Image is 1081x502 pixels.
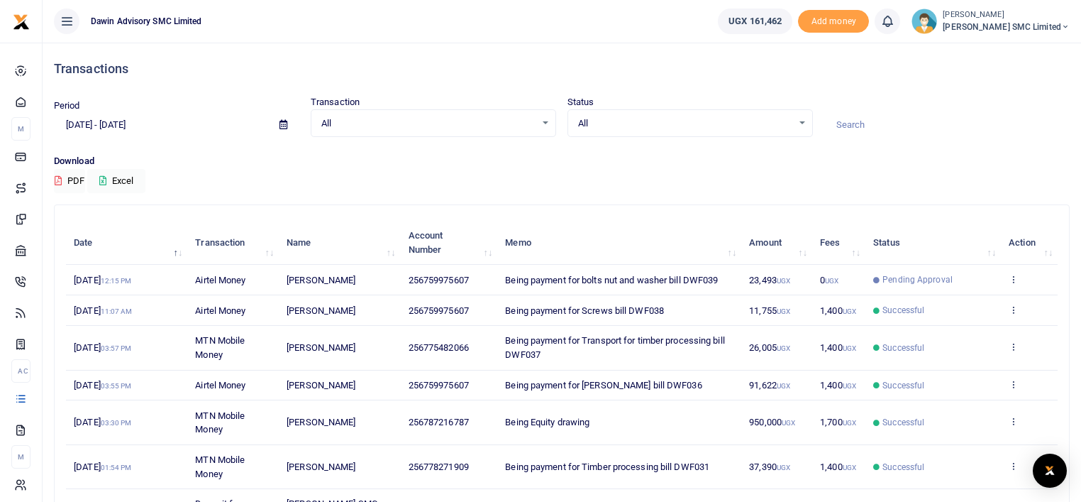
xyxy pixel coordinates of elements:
[74,462,131,472] span: [DATE]
[74,342,131,353] span: [DATE]
[287,305,355,316] span: [PERSON_NAME]
[54,61,1070,77] h4: Transactions
[777,464,790,471] small: UGX
[195,454,245,479] span: MTN Mobile Money
[54,154,1070,169] p: Download
[287,462,355,472] span: [PERSON_NAME]
[777,277,790,285] small: UGX
[749,275,790,285] span: 23,493
[718,9,792,34] a: UGX 161,462
[865,221,1001,265] th: Status: activate to sort column ascending
[13,13,30,31] img: logo-small
[101,307,133,315] small: 11:07 AM
[74,380,131,391] span: [DATE]
[728,14,782,28] span: UGX 161,462
[943,21,1070,33] span: [PERSON_NAME] SMC Limited
[195,410,245,435] span: MTN Mobile Money
[567,95,594,109] label: Status
[943,9,1070,21] small: [PERSON_NAME]
[911,9,937,34] img: profile-user
[882,342,924,354] span: Successful
[820,305,856,316] span: 1,400
[782,419,795,427] small: UGX
[777,307,790,315] small: UGX
[497,221,741,265] th: Memo: activate to sort column ascending
[101,382,132,390] small: 03:55 PM
[101,464,132,471] small: 01:54 PM
[409,417,469,427] span: 256787216787
[843,382,856,390] small: UGX
[13,16,30,26] a: logo-small logo-large logo-large
[798,15,869,26] a: Add money
[882,304,924,317] span: Successful
[195,305,245,316] span: Airtel Money
[882,416,924,429] span: Successful
[1001,221,1058,265] th: Action: activate to sort column ascending
[101,344,132,352] small: 03:57 PM
[187,221,279,265] th: Transaction: activate to sort column ascending
[101,277,132,285] small: 12:15 PM
[409,342,469,353] span: 256775482066
[843,307,856,315] small: UGX
[911,9,1070,34] a: profile-user [PERSON_NAME] [PERSON_NAME] SMC Limited
[843,344,856,352] small: UGX
[843,464,856,471] small: UGX
[798,10,869,33] li: Toup your wallet
[777,344,790,352] small: UGX
[882,273,953,286] span: Pending Approval
[287,342,355,353] span: [PERSON_NAME]
[798,10,869,33] span: Add money
[287,380,355,391] span: [PERSON_NAME]
[505,275,718,285] span: Being payment for bolts nut and washer bill DWF039
[820,342,856,353] span: 1,400
[820,275,838,285] span: 0
[87,169,145,193] button: Excel
[11,117,31,141] li: M
[505,462,709,472] span: Being payment for Timber processing bill DWF031
[882,379,924,392] span: Successful
[824,113,1070,137] input: Search
[505,335,724,360] span: Being payment for Transport for timber processing bill DWF037
[578,116,792,131] span: All
[321,116,536,131] span: All
[54,169,85,193] button: PDF
[54,113,268,137] input: select period
[74,305,132,316] span: [DATE]
[409,275,469,285] span: 256759975607
[287,275,355,285] span: [PERSON_NAME]
[85,15,208,28] span: Dawin Advisory SMC Limited
[74,275,131,285] span: [DATE]
[777,382,790,390] small: UGX
[825,277,838,285] small: UGX
[195,380,245,391] span: Airtel Money
[409,305,469,316] span: 256759975607
[287,417,355,427] span: [PERSON_NAME]
[66,221,187,265] th: Date: activate to sort column descending
[820,380,856,391] span: 1,400
[505,305,664,316] span: Being payment for Screws bill DWF038
[749,342,790,353] span: 26,005
[741,221,812,265] th: Amount: activate to sort column ascending
[505,380,702,391] span: Being payment for [PERSON_NAME] bill DWF036
[749,462,790,472] span: 37,390
[820,417,856,427] span: 1,700
[101,419,132,427] small: 03:30 PM
[11,359,31,383] li: Ac
[409,462,469,472] span: 256778271909
[712,9,798,34] li: Wallet ballance
[195,335,245,360] span: MTN Mobile Money
[74,417,131,427] span: [DATE]
[311,95,360,109] label: Transaction
[843,419,856,427] small: UGX
[812,221,865,265] th: Fees: activate to sort column ascending
[749,305,790,316] span: 11,755
[11,445,31,469] li: M
[820,462,856,472] span: 1,400
[505,417,589,427] span: Being Equity drawing
[54,99,80,113] label: Period
[1033,454,1067,488] div: Open Intercom Messenger
[409,380,469,391] span: 256759975607
[882,461,924,474] span: Successful
[749,380,790,391] span: 91,622
[749,417,795,427] span: 950,000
